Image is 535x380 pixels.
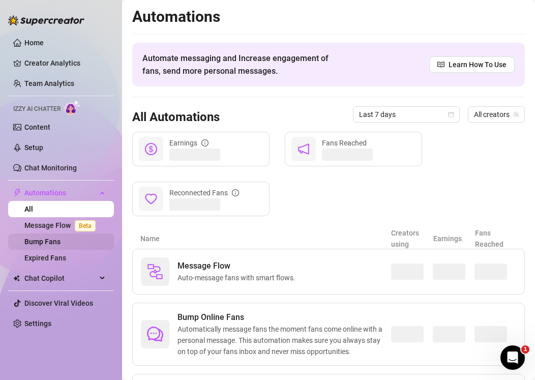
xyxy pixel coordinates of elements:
[322,139,367,147] span: Fans Reached
[359,107,454,122] span: Last 7 days
[24,221,100,229] a: Message FlowBeta
[24,238,61,246] a: Bump Fans
[448,111,454,118] span: calendar
[142,52,338,77] span: Automate messaging and Increase engagement of fans, send more personal messages.
[201,139,209,147] span: info-circle
[13,189,21,197] span: thunderbolt
[24,319,51,328] a: Settings
[75,220,96,231] span: Beta
[24,79,74,87] a: Team Analytics
[177,324,391,357] span: Automatically message fans the moment fans come online with a personal message. This automation m...
[24,270,97,286] span: Chat Copilot
[513,111,519,118] span: team
[147,264,163,280] img: svg%3e
[169,137,209,149] div: Earnings
[474,107,519,122] span: All creators
[177,311,391,324] span: Bump Online Fans
[65,100,80,115] img: AI Chatter
[8,15,84,25] img: logo-BBDzfeDw.svg
[24,55,106,71] a: Creator Analytics
[24,39,44,47] a: Home
[145,193,157,205] span: heart
[433,233,475,244] article: Earnings
[177,272,300,283] span: Auto-message fans with smart flows.
[232,189,239,196] span: info-circle
[521,345,529,354] span: 1
[169,187,239,198] div: Reconnected Fans
[24,205,33,213] a: All
[449,59,507,70] span: Learn How To Use
[437,61,444,68] span: read
[24,185,97,201] span: Automations
[177,260,300,272] span: Message Flow
[132,7,525,26] h2: Automations
[298,143,310,155] span: notification
[24,143,43,152] a: Setup
[500,345,525,370] iframe: Intercom live chat
[475,227,517,250] article: Fans Reached
[147,326,163,342] span: comment
[13,104,61,114] span: Izzy AI Chatter
[429,56,515,73] a: Learn How To Use
[140,233,391,244] article: Name
[391,227,433,250] article: Creators using
[24,299,93,307] a: Discover Viral Videos
[13,275,20,282] img: Chat Copilot
[132,109,220,126] h3: All Automations
[24,164,77,172] a: Chat Monitoring
[145,143,157,155] span: dollar
[24,254,66,262] a: Expired Fans
[24,123,50,131] a: Content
